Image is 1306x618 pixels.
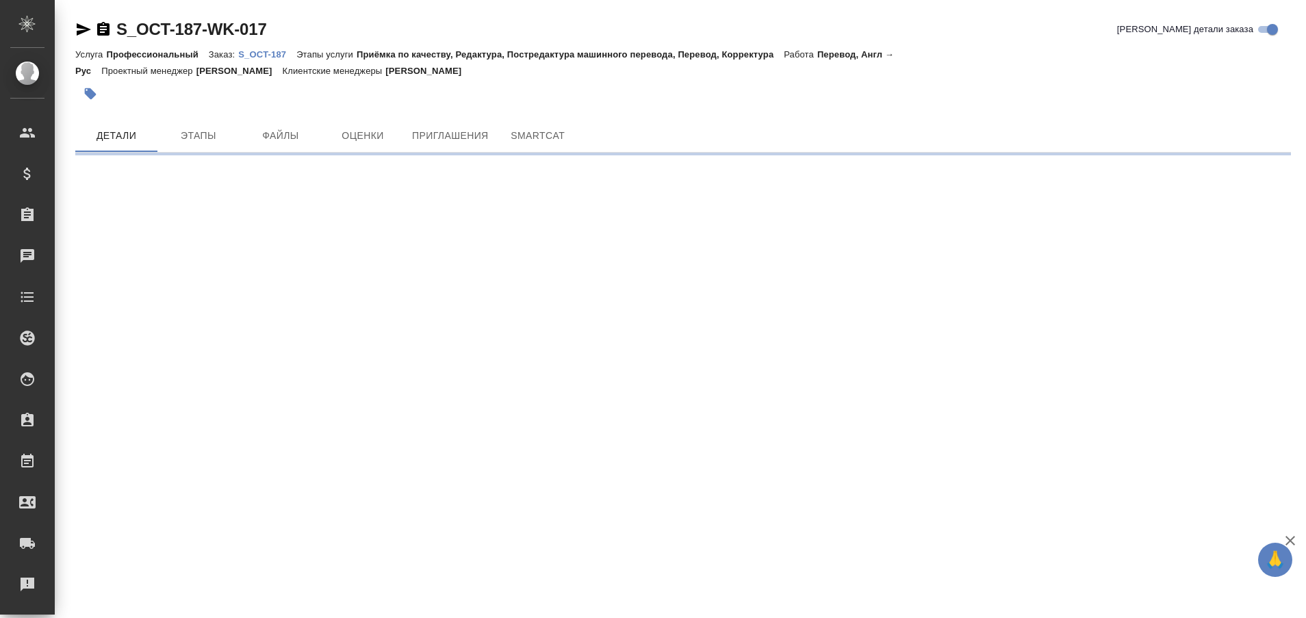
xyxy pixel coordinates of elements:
p: Заказ: [209,49,238,60]
button: Добавить тэг [75,79,105,109]
p: Клиентские менеджеры [283,66,386,76]
p: [PERSON_NAME] [196,66,283,76]
a: S_OCT-187-WK-017 [116,20,267,38]
p: S_OCT-187 [238,49,296,60]
button: 🙏 [1258,543,1292,577]
p: [PERSON_NAME] [385,66,472,76]
span: Этапы [166,127,231,144]
span: 🙏 [1264,545,1287,574]
span: SmartCat [505,127,571,144]
span: [PERSON_NAME] детали заказа [1117,23,1253,36]
p: Услуга [75,49,106,60]
p: Этапы услуги [296,49,357,60]
span: Детали [84,127,149,144]
button: Скопировать ссылку для ЯМессенджера [75,21,92,38]
span: Оценки [330,127,396,144]
p: Работа [784,49,817,60]
p: Проектный менеджер [101,66,196,76]
span: Файлы [248,127,313,144]
button: Скопировать ссылку [95,21,112,38]
span: Приглашения [412,127,489,144]
p: Приёмка по качеству, Редактура, Постредактура машинного перевода, Перевод, Корректура [357,49,784,60]
a: S_OCT-187 [238,48,296,60]
p: Профессиональный [106,49,208,60]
